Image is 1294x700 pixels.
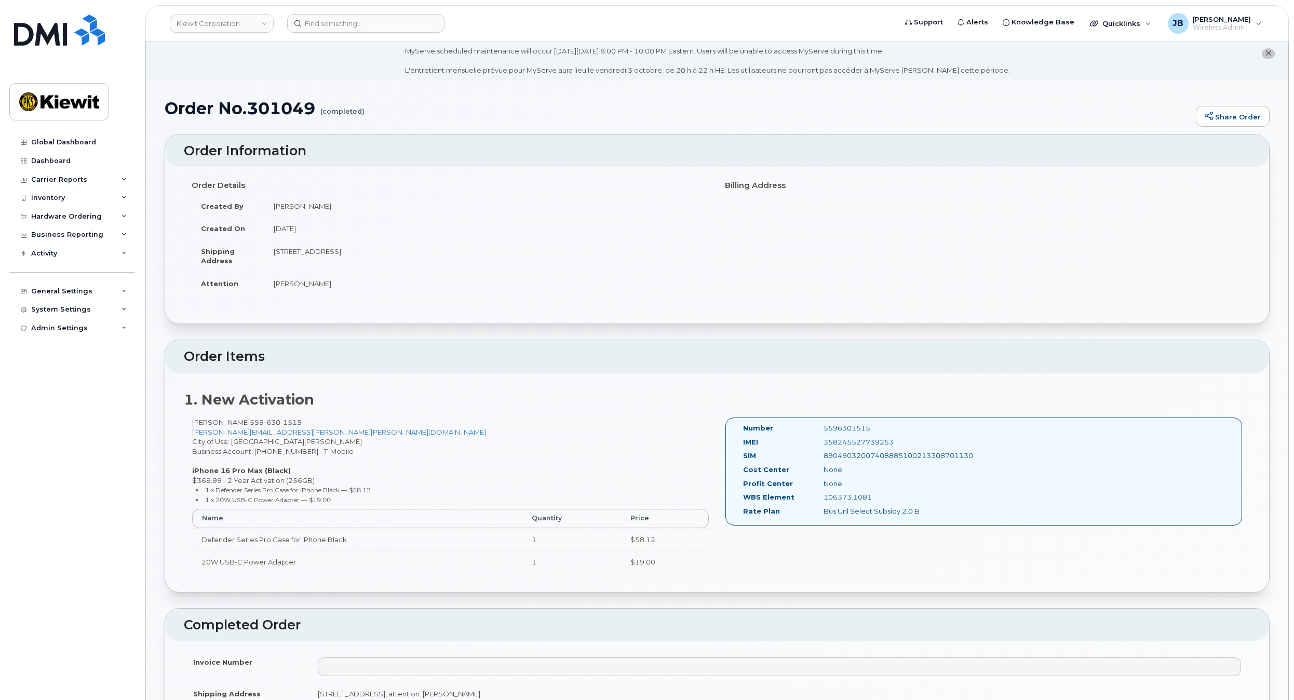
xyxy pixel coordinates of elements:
th: Quantity [522,509,621,528]
div: 106373.1081 [816,492,929,502]
span: Alerts [966,17,988,28]
a: Knowledge Base [995,12,1082,33]
td: $19.00 [621,550,709,573]
div: 5596301515 [816,423,929,433]
a: [PERSON_NAME][EMAIL_ADDRESS][PERSON_NAME][PERSON_NAME][DOMAIN_NAME] [192,428,486,436]
label: Number [743,423,773,433]
h4: Order Details [192,181,709,190]
strong: Shipping Address [201,247,235,265]
h4: Billing Address [725,181,1243,190]
a: Kiewit Corporation [170,14,274,33]
td: Defender Series Pro Case for iPhone Black [192,528,522,551]
h2: Completed Order [184,618,1250,632]
div: Quicklinks [1083,13,1158,34]
span: Knowledge Base [1012,17,1074,28]
h2: Order Information [184,144,1250,158]
span: 1515 [280,418,302,426]
div: MyServe scheduled maintenance will occur [DATE][DATE] 8:00 PM - 10:00 PM Eastern. Users will be u... [405,46,1010,75]
button: close notification [1262,48,1275,59]
td: [PERSON_NAME] [264,195,709,218]
small: 1 x 20W USB-C Power Adapter — $19.00 [205,496,331,504]
th: Price [621,509,709,528]
th: Name [192,509,522,528]
div: 358245527739253 [816,437,929,447]
td: [STREET_ADDRESS] [264,240,709,272]
td: 1 [522,528,621,551]
input: Find something... [287,14,444,33]
h1: Order No.301049 [165,99,1191,117]
span: Support [914,17,943,28]
iframe: Messenger Launcher [1249,655,1286,692]
strong: 1. New Activation [184,391,314,408]
div: Jonathan Barfield [1161,13,1269,34]
span: Wireless Admin [1193,23,1251,32]
td: [DATE] [264,217,709,240]
label: Cost Center [743,465,789,475]
strong: Created On [201,224,245,233]
td: 1 [522,550,621,573]
label: Rate Plan [743,506,780,516]
label: WBS Element [743,492,794,502]
td: 20W USB-C Power Adapter [192,550,522,573]
div: 89049032007408885100213308701130 [816,451,929,461]
a: Alerts [950,12,995,33]
label: IMEI [743,437,758,447]
td: [PERSON_NAME] [264,272,709,295]
small: (completed) [320,99,365,115]
small: 1 x Defender Series Pro Case for iPhone Black — $58.12 [205,486,371,494]
span: Quicklinks [1102,19,1140,28]
label: SIM [743,451,756,461]
label: Profit Center [743,479,793,489]
td: $58.12 [621,528,709,551]
a: Support [898,12,950,33]
a: Share Order [1196,106,1270,127]
label: Invoice Number [193,657,252,667]
strong: Created By [201,202,244,210]
strong: iPhone 16 Pro Max (Black) [192,466,291,475]
h2: Order Items [184,349,1250,364]
label: Shipping Address [193,689,261,699]
span: JB [1172,17,1183,30]
strong: Attention [201,279,238,288]
div: None [816,465,929,475]
div: [PERSON_NAME] City of Use: [GEOGRAPHIC_DATA][PERSON_NAME] Business Account: [PHONE_NUMBER] - T-Mo... [184,418,717,582]
div: None [816,479,929,489]
span: 559 [250,418,302,426]
div: Bus Unl Select Subsidy 2.0 B [816,506,929,516]
span: 630 [264,418,280,426]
